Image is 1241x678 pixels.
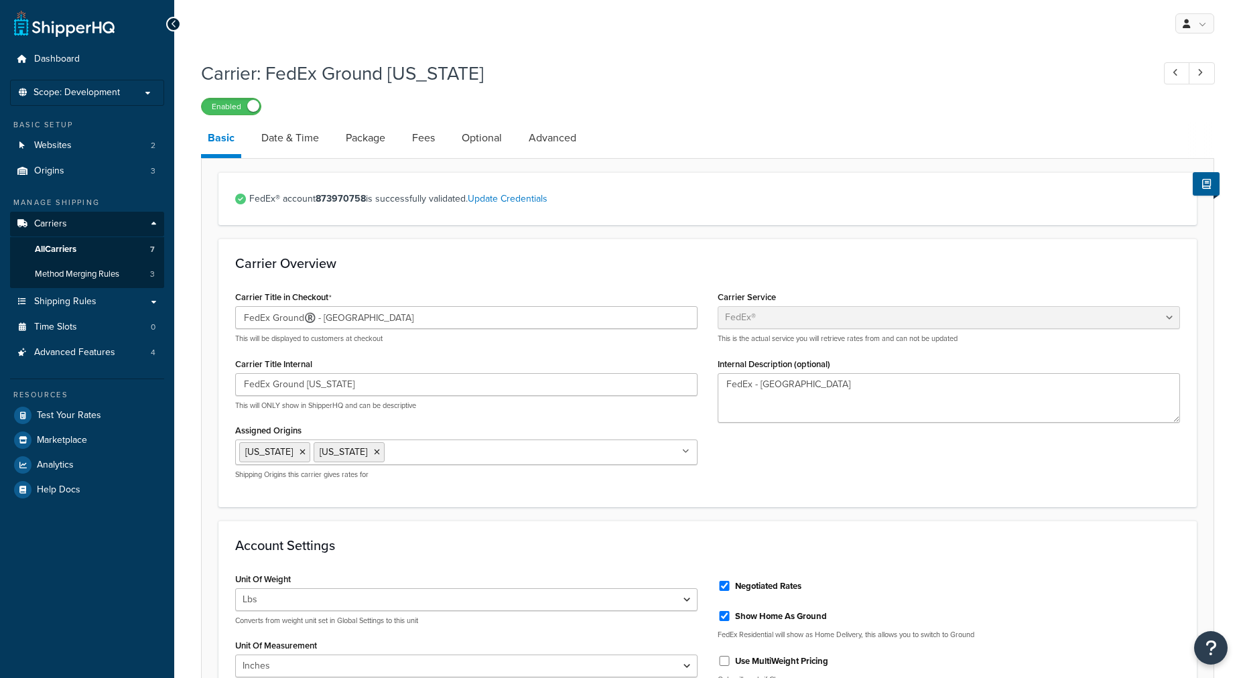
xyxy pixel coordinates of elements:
a: Websites2 [10,133,164,158]
div: Basic Setup [10,119,164,131]
span: Advanced Features [34,347,115,358]
span: Marketplace [37,435,87,446]
a: Package [339,122,392,154]
a: Advanced Features4 [10,340,164,365]
li: Carriers [10,212,164,288]
li: Method Merging Rules [10,262,164,287]
label: Enabled [202,98,261,115]
a: Update Credentials [468,192,547,206]
a: Fees [405,122,442,154]
span: Time Slots [34,322,77,333]
span: 3 [151,165,155,177]
a: AllCarriers7 [10,237,164,262]
label: Carrier Title Internal [235,359,312,369]
span: 3 [150,269,155,280]
p: This is the actual service you will retrieve rates from and can not be updated [718,334,1180,344]
a: Time Slots0 [10,315,164,340]
div: Resources [10,389,164,401]
textarea: FedEx - [GEOGRAPHIC_DATA] [718,373,1180,423]
li: Time Slots [10,315,164,340]
strong: 873970758 [316,192,366,206]
span: 7 [150,244,155,255]
a: Test Your Rates [10,403,164,427]
span: Help Docs [37,484,80,496]
a: Origins3 [10,159,164,184]
span: Carriers [34,218,67,230]
h3: Carrier Overview [235,256,1180,271]
span: 2 [151,140,155,151]
label: Internal Description (optional) [718,359,830,369]
a: Help Docs [10,478,164,502]
a: Optional [455,122,509,154]
span: Websites [34,140,72,151]
p: Converts from weight unit set in Global Settings to this unit [235,616,698,626]
span: Shipping Rules [34,296,96,308]
div: Manage Shipping [10,197,164,208]
h1: Carrier: FedEx Ground [US_STATE] [201,60,1139,86]
label: Carrier Title in Checkout [235,292,332,303]
a: Shipping Rules [10,289,164,314]
label: Carrier Service [718,292,776,302]
li: Websites [10,133,164,158]
h3: Account Settings [235,538,1180,553]
span: Method Merging Rules [35,269,119,280]
label: Negotiated Rates [735,580,801,592]
span: [US_STATE] [245,445,293,459]
p: FedEx Residential will show as Home Delivery, this allows you to switch to Ground [718,630,1180,640]
a: Analytics [10,453,164,477]
a: Carriers [10,212,164,236]
a: Dashboard [10,47,164,72]
button: Open Resource Center [1194,631,1228,665]
p: This will ONLY show in ShipperHQ and can be descriptive [235,401,698,411]
a: Method Merging Rules3 [10,262,164,287]
label: Unit Of Weight [235,574,291,584]
label: Unit Of Measurement [235,640,317,651]
a: Next Record [1189,62,1215,84]
p: This will be displayed to customers at checkout [235,334,698,344]
span: Analytics [37,460,74,471]
span: [US_STATE] [320,445,367,459]
span: 4 [151,347,155,358]
span: Dashboard [34,54,80,65]
li: Origins [10,159,164,184]
p: Shipping Origins this carrier gives rates for [235,470,698,480]
a: Basic [201,122,241,158]
span: Test Your Rates [37,410,101,421]
span: Scope: Development [34,87,120,98]
label: Use MultiWeight Pricing [735,655,828,667]
label: Assigned Origins [235,425,302,435]
span: 0 [151,322,155,333]
span: All Carriers [35,244,76,255]
label: Show Home As Ground [735,610,827,622]
a: Marketplace [10,428,164,452]
span: Origins [34,165,64,177]
li: Advanced Features [10,340,164,365]
a: Previous Record [1164,62,1190,84]
span: FedEx® account is successfully validated. [249,190,1180,208]
a: Date & Time [255,122,326,154]
a: Advanced [522,122,583,154]
button: Show Help Docs [1193,172,1220,196]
